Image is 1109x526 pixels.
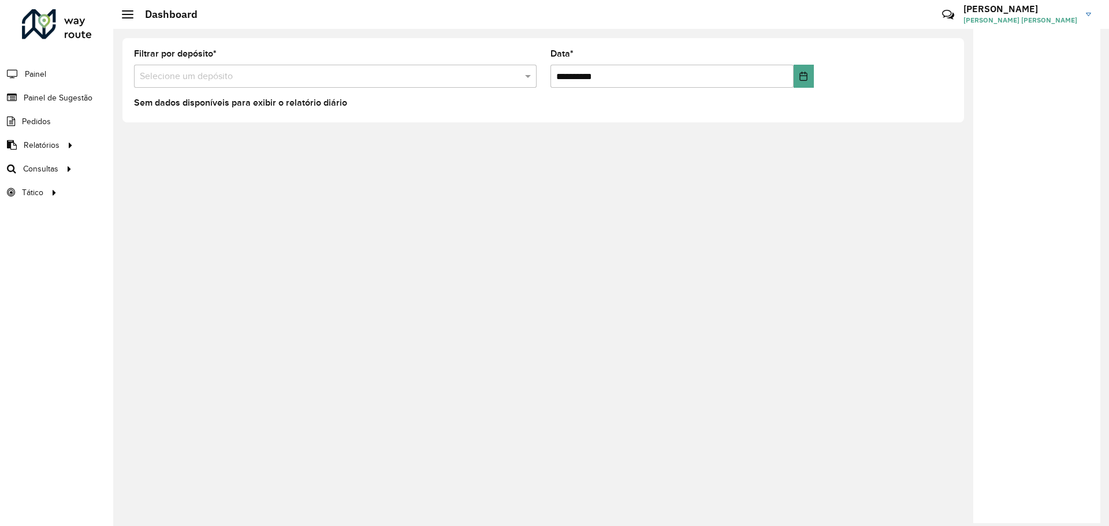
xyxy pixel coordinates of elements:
[25,68,46,80] span: Painel
[24,139,59,151] span: Relatórios
[963,15,1077,25] span: [PERSON_NAME] [PERSON_NAME]
[963,3,1077,14] h3: [PERSON_NAME]
[550,47,574,61] label: Data
[936,2,961,27] a: Contato Rápido
[134,47,217,61] label: Filtrar por depósito
[794,65,814,88] button: Choose Date
[22,186,43,199] span: Tático
[22,115,51,128] span: Pedidos
[23,163,58,175] span: Consultas
[24,92,92,104] span: Painel de Sugestão
[133,8,198,21] h2: Dashboard
[134,96,347,110] label: Sem dados disponíveis para exibir o relatório diário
